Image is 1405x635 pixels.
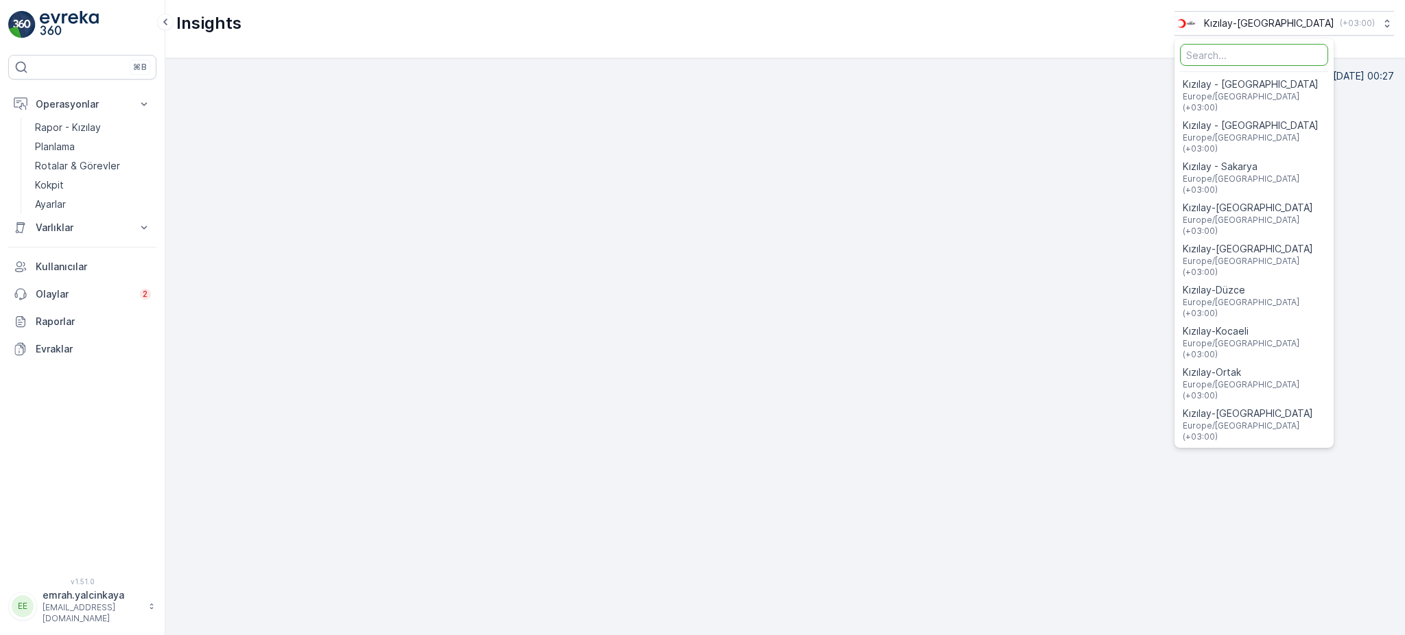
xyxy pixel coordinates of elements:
[8,308,156,335] a: Raporlar
[8,577,156,586] span: v 1.51.0
[1183,215,1325,237] span: Europe/[GEOGRAPHIC_DATA] (+03:00)
[35,178,64,192] p: Kokpit
[35,140,75,154] p: Planlama
[133,62,147,73] p: ⌘B
[8,335,156,363] a: Evraklar
[1183,379,1325,401] span: Europe/[GEOGRAPHIC_DATA] (+03:00)
[8,91,156,118] button: Operasyonlar
[1183,91,1325,113] span: Europe/[GEOGRAPHIC_DATA] (+03:00)
[1180,44,1328,66] input: Search...
[1183,256,1325,278] span: Europe/[GEOGRAPHIC_DATA] (+03:00)
[36,97,129,111] p: Operasyonlar
[1183,420,1325,442] span: Europe/[GEOGRAPHIC_DATA] (+03:00)
[1174,16,1199,31] img: k%C4%B1z%C4%B1lay_D5CCths.png
[1340,18,1375,29] p: ( +03:00 )
[29,137,156,156] a: Planlama
[43,602,141,624] p: [EMAIL_ADDRESS][DOMAIN_NAME]
[1183,324,1325,338] span: Kızılay-Kocaeli
[36,260,151,274] p: Kullanıcılar
[36,342,151,356] p: Evraklar
[1333,69,1394,83] p: [DATE] 00:27
[1183,366,1325,379] span: Kızılay-Ortak
[1183,160,1325,173] span: Kızılay - Sakarya
[36,315,151,328] p: Raporlar
[176,12,241,34] p: Insights
[29,118,156,137] a: Rapor - Kızılay
[8,214,156,241] button: Varlıklar
[1183,132,1325,154] span: Europe/[GEOGRAPHIC_DATA] (+03:00)
[1183,283,1325,297] span: Kızılay-Düzce
[1204,16,1334,30] p: Kızılay-[GEOGRAPHIC_DATA]
[1183,173,1325,195] span: Europe/[GEOGRAPHIC_DATA] (+03:00)
[29,156,156,176] a: Rotalar & Görevler
[1183,119,1325,132] span: Kızılay - [GEOGRAPHIC_DATA]
[1183,407,1325,420] span: Kızılay-[GEOGRAPHIC_DATA]
[1174,11,1394,36] button: Kızılay-[GEOGRAPHIC_DATA](+03:00)
[29,195,156,214] a: Ayarlar
[8,11,36,38] img: logo
[1183,77,1325,91] span: Kızılay - [GEOGRAPHIC_DATA]
[1183,338,1325,360] span: Europe/[GEOGRAPHIC_DATA] (+03:00)
[143,289,148,300] p: 2
[8,588,156,624] button: EEemrah.yalcinkaya[EMAIL_ADDRESS][DOMAIN_NAME]
[8,280,156,308] a: Olaylar2
[43,588,141,602] p: emrah.yalcinkaya
[8,253,156,280] a: Kullanıcılar
[1183,297,1325,319] span: Europe/[GEOGRAPHIC_DATA] (+03:00)
[40,11,99,38] img: logo_light-DOdMpM7g.png
[12,595,34,617] div: EE
[29,176,156,195] a: Kokpit
[36,221,129,235] p: Varlıklar
[36,287,132,301] p: Olaylar
[35,197,66,211] p: Ayarlar
[1183,242,1325,256] span: Kızılay-[GEOGRAPHIC_DATA]
[1174,38,1334,448] ul: Menu
[1183,201,1325,215] span: Kızılay-[GEOGRAPHIC_DATA]
[35,121,101,134] p: Rapor - Kızılay
[35,159,120,173] p: Rotalar & Görevler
